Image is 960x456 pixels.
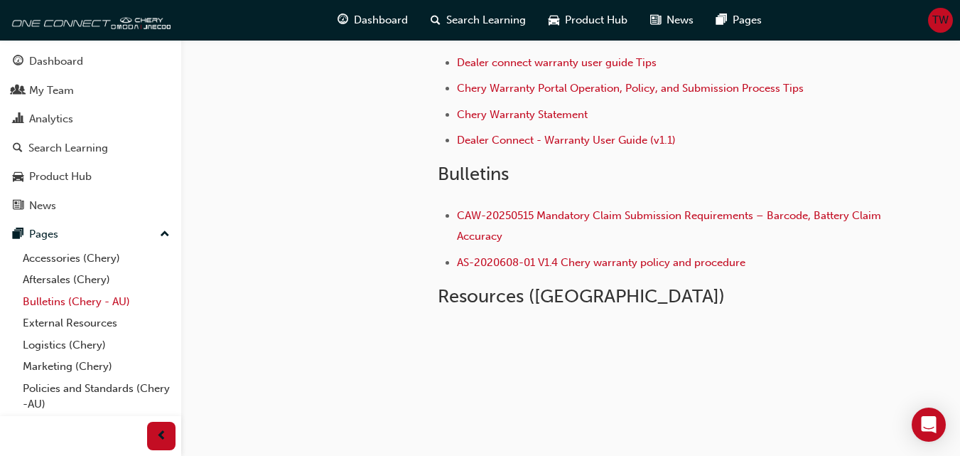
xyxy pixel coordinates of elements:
span: News [667,12,694,28]
a: News [6,193,176,219]
a: car-iconProduct Hub [537,6,639,35]
span: Product Hub [565,12,627,28]
a: Dashboard [6,48,176,75]
a: guage-iconDashboard [326,6,419,35]
span: Search Learning [446,12,526,28]
a: Bulletins (Chery - AU) [17,291,176,313]
a: Technical Hub Workshop information [17,415,176,453]
div: News [29,198,56,214]
a: Dealer connect warranty user guide Tips [457,56,657,69]
div: Pages [29,226,58,243]
a: External Resources [17,312,176,334]
button: DashboardMy TeamAnalyticsSearch LearningProduct HubNews [6,46,176,221]
a: Search Learning [6,135,176,161]
span: Dashboard [354,12,408,28]
a: Dealer Connect - Warranty User Guide (v1.1) [457,134,676,147]
button: Pages [6,221,176,248]
span: news-icon [13,200,23,213]
a: search-iconSearch Learning [419,6,537,35]
span: car-icon [549,11,559,29]
span: search-icon [13,142,23,155]
a: Product Hub [6,164,176,190]
a: Marketing (Chery) [17,356,176,378]
span: Bulletins [438,163,509,185]
a: Policies and Standards (Chery -AU) [17,378,176,415]
span: search-icon [431,11,441,29]
span: people-icon [13,85,23,97]
div: Dashboard [29,53,83,70]
div: My Team [29,83,74,99]
a: AS-2020608-01 V1.4 Chery warranty policy and procedure [457,256,745,269]
span: pages-icon [13,228,23,241]
a: My Team [6,78,176,104]
span: up-icon [160,226,170,244]
span: Pages [733,12,762,28]
a: Accessories (Chery) [17,248,176,270]
a: pages-iconPages [705,6,773,35]
div: Search Learning [28,140,108,157]
span: pages-icon [716,11,727,29]
a: Chery Warranty Statement [457,108,588,121]
div: Product Hub [29,169,92,185]
span: Resources ([GEOGRAPHIC_DATA]) [438,285,725,307]
span: guage-icon [338,11,348,29]
span: news-icon [650,11,661,29]
span: prev-icon [156,428,167,445]
span: car-icon [13,171,23,184]
button: TW [928,8,953,33]
span: guage-icon [13,55,23,68]
a: CAW-20250515 Mandatory Claim Submission Requirements – Barcode, Battery Claim Accuracy [457,209,884,243]
a: Analytics [6,106,176,132]
a: news-iconNews [639,6,705,35]
span: TW [932,12,949,28]
a: Logistics (Chery) [17,334,176,356]
a: Chery Warranty Portal Operation, Policy, and Submission Process Tips [457,82,804,95]
img: oneconnect [7,6,171,34]
div: Analytics [29,111,73,127]
div: Open Intercom Messenger [912,408,946,442]
span: chart-icon [13,113,23,126]
a: Aftersales (Chery) [17,269,176,291]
